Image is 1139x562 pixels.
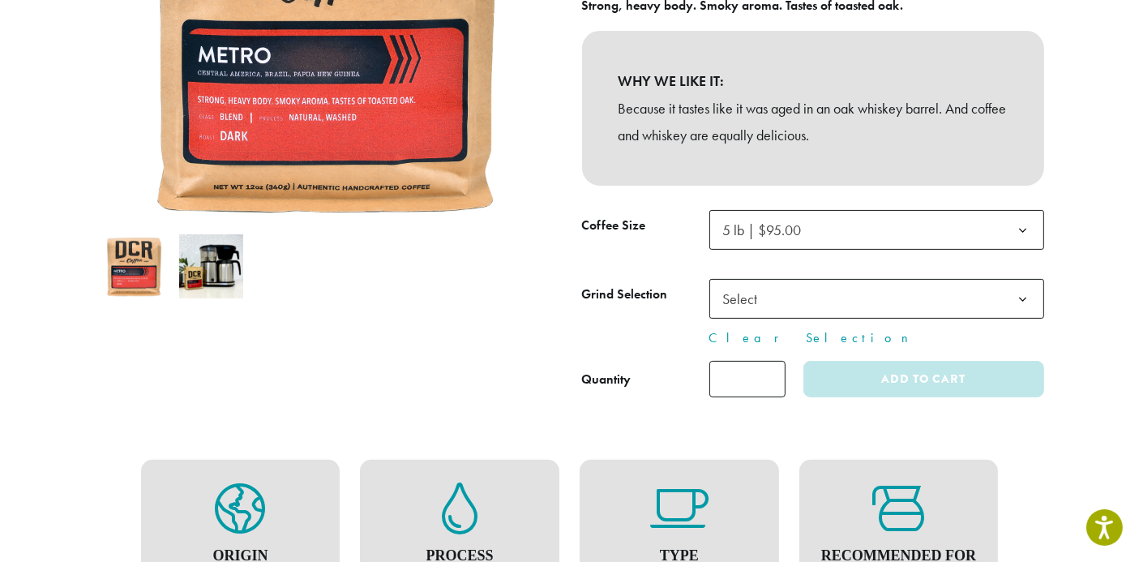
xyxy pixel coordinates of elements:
span: Select [717,283,774,315]
b: WHY WE LIKE IT: [619,67,1008,95]
span: 5 lb | $95.00 [717,214,818,246]
span: 5 lb | $95.00 [723,221,802,239]
input: Product quantity [709,361,786,397]
img: Metro [102,234,166,298]
a: Clear Selection [709,328,1044,348]
span: 5 lb | $95.00 [709,210,1044,250]
img: Metro - Image 2 [179,234,243,298]
div: Quantity [582,370,632,389]
label: Grind Selection [582,283,709,307]
p: Because it tastes like it was aged in an oak whiskey barrel. And coffee and whiskey are equally d... [619,95,1008,150]
label: Coffee Size [582,214,709,238]
span: Select [709,279,1044,319]
button: Add to cart [803,361,1043,397]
